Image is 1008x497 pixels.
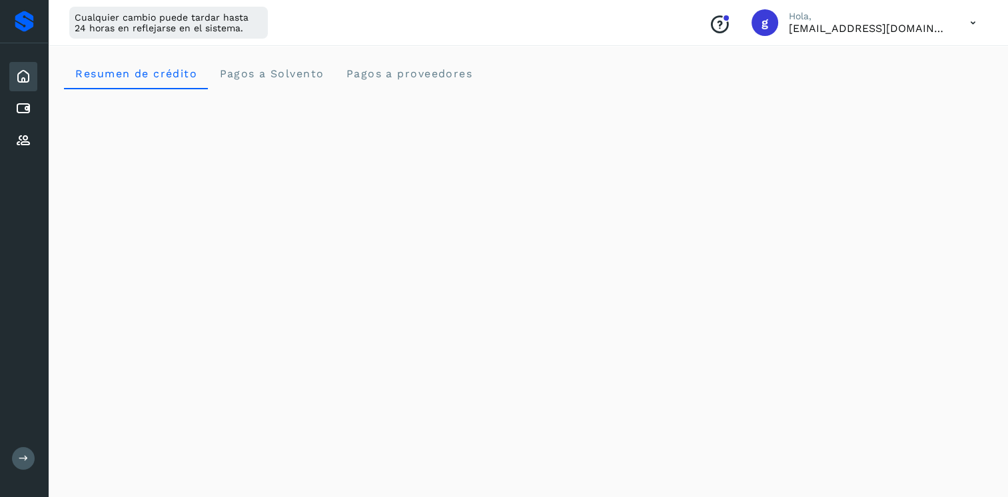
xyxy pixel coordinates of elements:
div: Inicio [9,62,37,91]
span: Pagos a Solvento [219,67,324,80]
span: Resumen de crédito [75,67,197,80]
div: Cualquier cambio puede tardar hasta 24 horas en reflejarse en el sistema. [69,7,268,39]
div: Proveedores [9,126,37,155]
p: Hola, [789,11,949,22]
p: gpena@peramalog.com [789,22,949,35]
div: Cuentas por pagar [9,94,37,123]
span: Pagos a proveedores [345,67,472,80]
